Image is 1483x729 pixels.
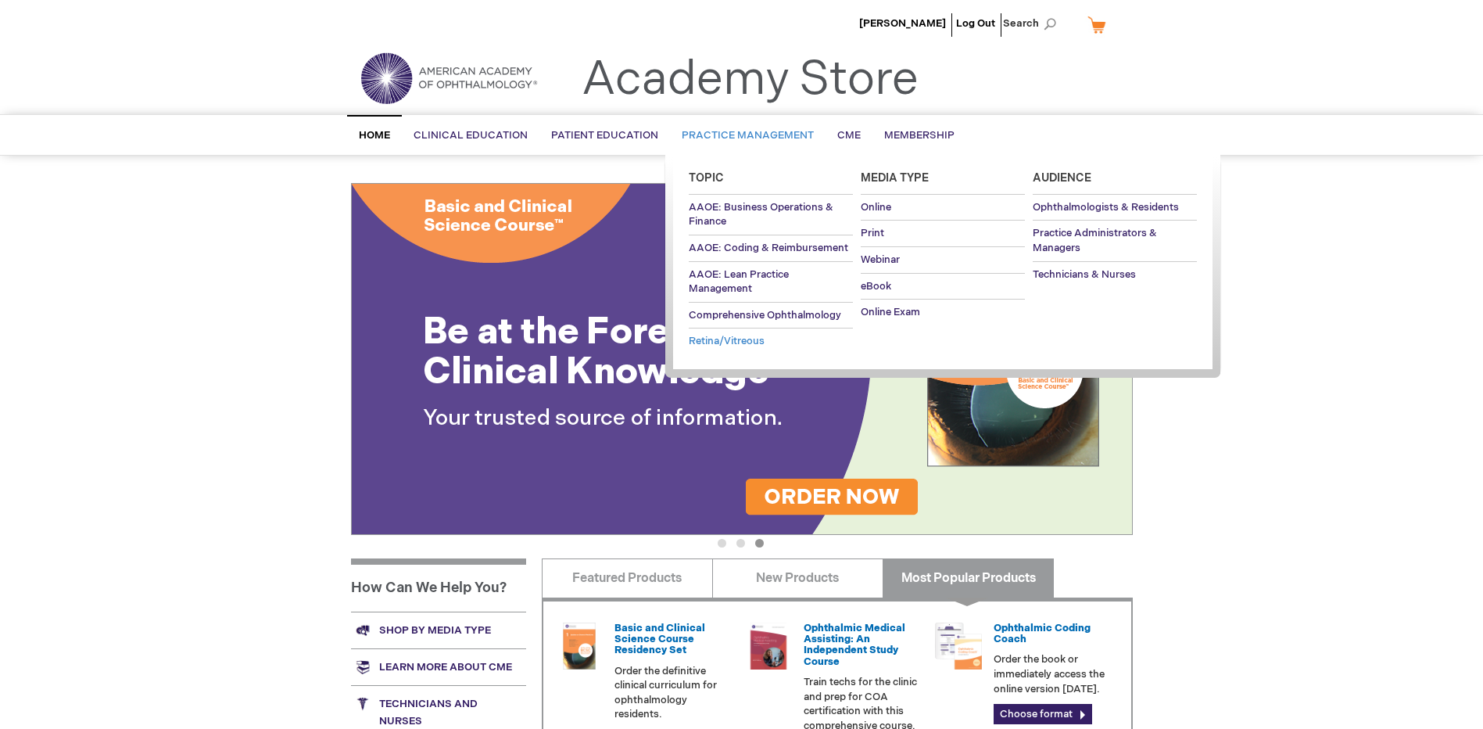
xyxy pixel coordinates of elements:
[712,558,883,598] a: New Products
[351,648,526,685] a: Learn more about CME
[351,558,526,612] h1: How Can We Help You?
[414,129,528,142] span: Clinical Education
[884,129,955,142] span: Membership
[689,335,765,347] span: Retina/Vitreous
[861,253,900,266] span: Webinar
[804,622,905,668] a: Ophthalmic Medical Assisting: An Independent Study Course
[689,201,833,228] span: AAOE: Business Operations & Finance
[1033,171,1091,185] span: Audience
[582,52,919,108] a: Academy Store
[1033,268,1136,281] span: Technicians & Nurses
[689,309,841,321] span: Comprehensive Ophthalmology
[551,129,658,142] span: Patient Education
[556,623,603,670] img: 02850963u_47.png
[1033,227,1157,254] span: Practice Administrators & Managers
[359,129,390,142] span: Home
[689,268,789,296] span: AAOE: Lean Practice Management
[994,652,1112,696] p: Order the book or immediately access the online version [DATE].
[689,171,724,185] span: Topic
[861,280,891,293] span: eBook
[861,306,920,318] span: Online Exam
[861,201,891,214] span: Online
[883,558,1054,598] a: Most Popular Products
[935,623,982,670] img: codngu_60.png
[745,623,792,670] img: 0219007u_51.png
[351,612,526,648] a: Shop by media type
[614,664,733,722] p: Order the definitive clinical curriculum for ophthalmology residents.
[837,129,861,142] span: CME
[861,171,929,185] span: Media Type
[682,129,814,142] span: Practice Management
[614,622,705,657] a: Basic and Clinical Science Course Residency Set
[994,622,1091,645] a: Ophthalmic Coding Coach
[736,539,745,548] button: 2 of 3
[1033,201,1179,214] span: Ophthalmologists & Residents
[755,539,764,548] button: 3 of 3
[718,539,726,548] button: 1 of 3
[859,17,946,30] a: [PERSON_NAME]
[994,704,1092,724] a: Choose format
[1003,8,1062,39] span: Search
[956,17,995,30] a: Log Out
[689,242,848,254] span: AAOE: Coding & Reimbursement
[861,227,884,239] span: Print
[542,558,713,598] a: Featured Products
